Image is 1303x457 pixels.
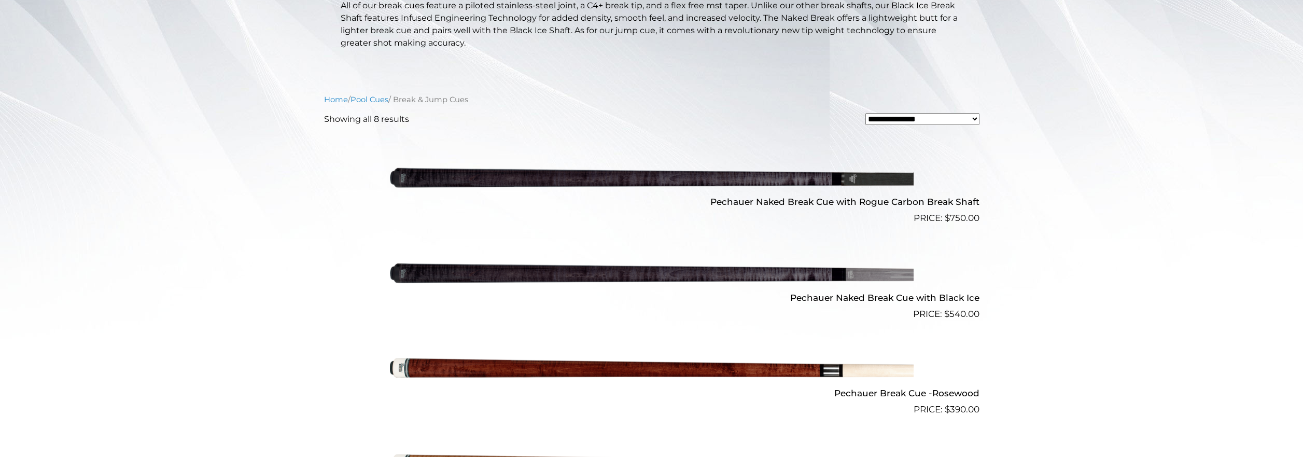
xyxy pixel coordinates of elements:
[324,229,979,321] a: Pechauer Naked Break Cue with Black Ice $540.00
[945,213,979,223] bdi: 750.00
[324,113,409,126] p: Showing all 8 results
[390,134,914,221] img: Pechauer Naked Break Cue with Rogue Carbon Break Shaft
[324,384,979,403] h2: Pechauer Break Cue -Rosewood
[945,404,950,414] span: $
[324,94,979,105] nav: Breadcrumb
[324,325,979,417] a: Pechauer Break Cue -Rosewood $390.00
[324,288,979,307] h2: Pechauer Naked Break Cue with Black Ice
[351,95,388,104] a: Pool Cues
[944,309,949,319] span: $
[390,325,914,412] img: Pechauer Break Cue -Rosewood
[390,229,914,316] img: Pechauer Naked Break Cue with Black Ice
[324,134,979,225] a: Pechauer Naked Break Cue with Rogue Carbon Break Shaft $750.00
[945,404,979,414] bdi: 390.00
[324,95,348,104] a: Home
[944,309,979,319] bdi: 540.00
[324,192,979,212] h2: Pechauer Naked Break Cue with Rogue Carbon Break Shaft
[865,113,979,125] select: Shop order
[945,213,950,223] span: $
